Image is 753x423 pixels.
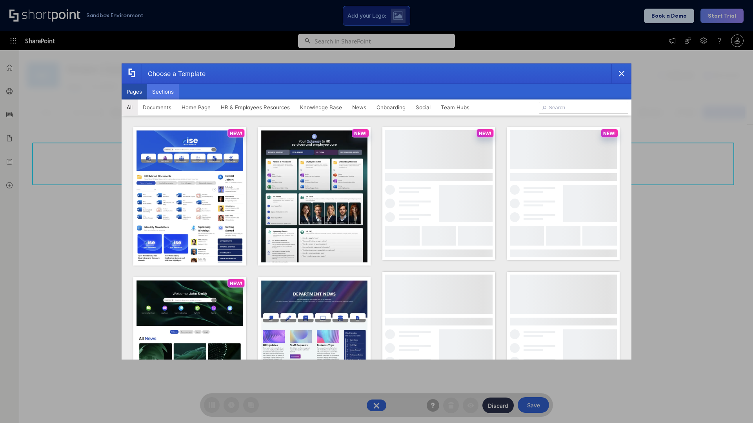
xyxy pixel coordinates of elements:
[603,130,616,136] p: NEW!
[371,99,411,115] button: Onboarding
[122,99,138,115] button: All
[176,99,216,115] button: Home Page
[122,84,147,99] button: Pages
[295,99,347,115] button: Knowledge Base
[714,385,753,423] iframe: Chat Widget
[122,63,631,360] div: template selector
[436,99,475,115] button: Team Hubs
[354,130,367,136] p: NEW!
[216,99,295,115] button: HR & Employees Resources
[411,99,436,115] button: Social
[347,99,371,115] button: News
[138,99,176,115] button: Documents
[230,130,242,136] p: NEW!
[539,102,628,114] input: Search
[230,280,242,286] p: NEW!
[147,84,179,99] button: Sections
[142,64,206,83] div: Choose a Template
[479,130,491,136] p: NEW!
